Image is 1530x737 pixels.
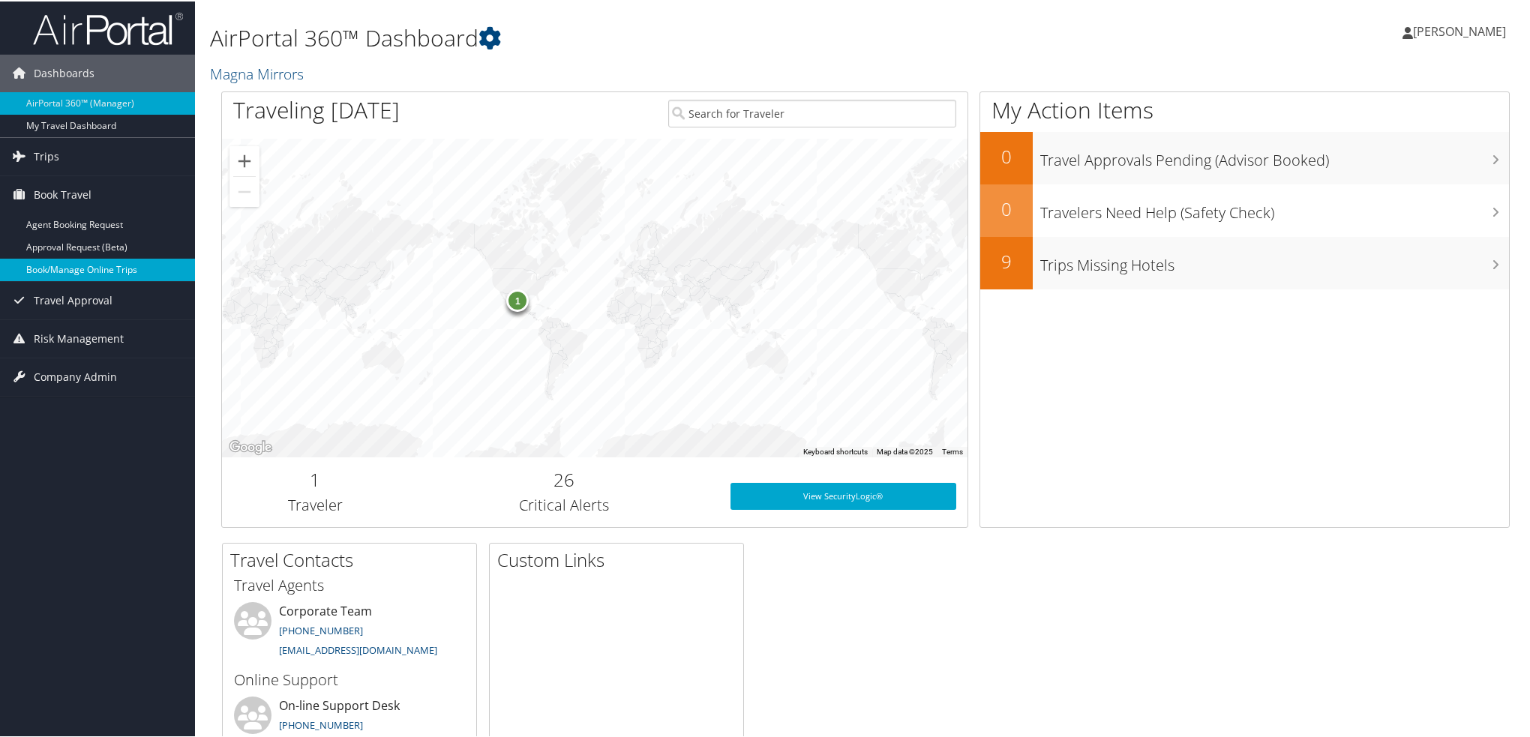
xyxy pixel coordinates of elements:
[803,445,868,456] button: Keyboard shortcuts
[279,622,363,636] a: [PHONE_NUMBER]
[210,21,1084,52] h1: AirPortal 360™ Dashboard
[1040,246,1509,274] h3: Trips Missing Hotels
[233,466,397,491] h2: 1
[877,446,933,454] span: Map data ©2025
[980,142,1033,168] h2: 0
[1040,193,1509,222] h3: Travelers Need Help (Safety Check)
[34,53,94,91] span: Dashboards
[34,136,59,174] span: Trips
[980,93,1509,124] h1: My Action Items
[419,466,707,491] h2: 26
[419,493,707,514] h3: Critical Alerts
[279,642,437,655] a: [EMAIL_ADDRESS][DOMAIN_NAME]
[33,10,183,45] img: airportal-logo.png
[230,546,476,571] h2: Travel Contacts
[1040,141,1509,169] h3: Travel Approvals Pending (Advisor Booked)
[234,574,465,595] h3: Travel Agents
[34,175,91,212] span: Book Travel
[34,357,117,394] span: Company Admin
[226,436,275,456] a: Open this area in Google Maps (opens a new window)
[506,288,529,310] div: 1
[210,62,307,82] a: Magna Mirrors
[234,668,465,689] h3: Online Support
[497,546,743,571] h2: Custom Links
[34,319,124,356] span: Risk Management
[226,436,275,456] img: Google
[279,717,363,730] a: [PHONE_NUMBER]
[34,280,112,318] span: Travel Approval
[668,98,956,126] input: Search for Traveler
[233,93,400,124] h1: Traveling [DATE]
[233,493,397,514] h3: Traveler
[229,145,259,175] button: Zoom in
[980,247,1033,273] h2: 9
[1413,22,1506,38] span: [PERSON_NAME]
[942,446,963,454] a: Terms (opens in new tab)
[226,601,472,662] li: Corporate Team
[980,130,1509,183] a: 0Travel Approvals Pending (Advisor Booked)
[980,195,1033,220] h2: 0
[730,481,956,508] a: View SecurityLogic®
[980,235,1509,288] a: 9Trips Missing Hotels
[229,175,259,205] button: Zoom out
[980,183,1509,235] a: 0Travelers Need Help (Safety Check)
[1402,7,1521,52] a: [PERSON_NAME]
